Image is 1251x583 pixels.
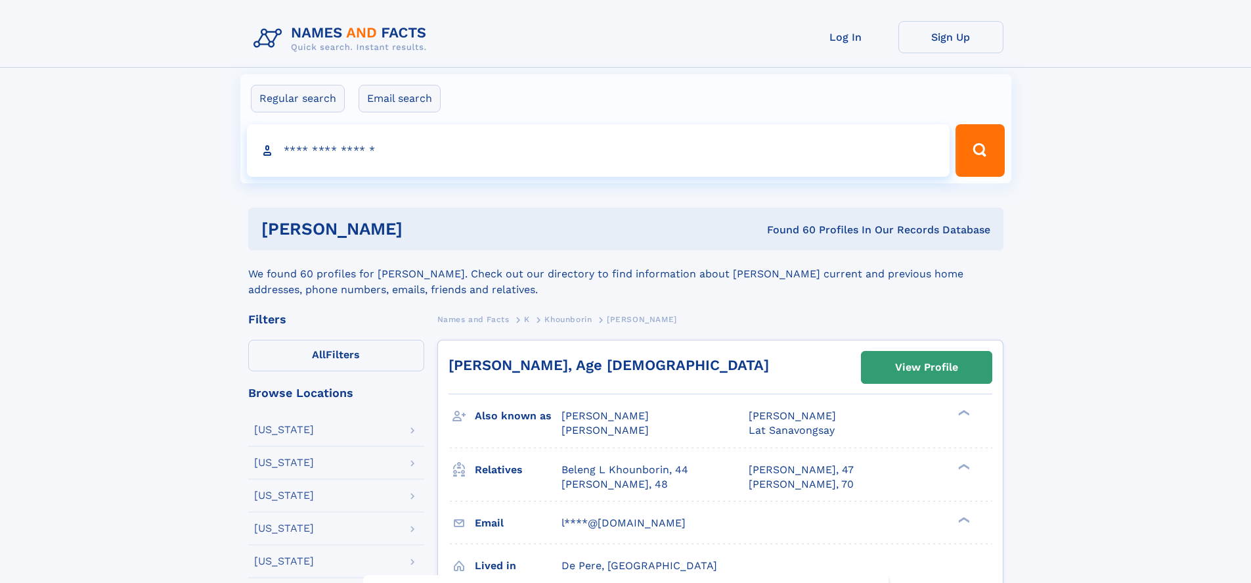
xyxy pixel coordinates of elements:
[955,462,971,471] div: ❯
[898,21,1003,53] a: Sign Up
[359,85,441,112] label: Email search
[475,405,561,427] h3: Also known as
[475,555,561,577] h3: Lived in
[248,21,437,57] img: Logo Names and Facts
[248,340,424,371] label: Filters
[793,21,898,53] a: Log In
[561,409,649,422] span: [PERSON_NAME]
[312,348,326,361] span: All
[254,425,314,435] div: [US_STATE]
[955,515,971,524] div: ❯
[749,463,854,477] a: [PERSON_NAME], 47
[248,250,1003,298] div: We found 60 profiles for [PERSON_NAME]. Check out our directory to find information about [PERSON...
[749,409,836,422] span: [PERSON_NAME]
[449,357,769,373] a: [PERSON_NAME], Age [DEMOGRAPHIC_DATA]
[254,556,314,567] div: [US_STATE]
[475,459,561,481] h3: Relatives
[862,352,992,383] a: View Profile
[561,559,717,572] span: De Pere, [GEOGRAPHIC_DATA]
[749,477,854,492] a: [PERSON_NAME], 70
[248,314,424,325] div: Filters
[261,221,585,237] h1: [PERSON_NAME]
[955,124,1004,177] button: Search Button
[524,311,530,327] a: K
[254,523,314,534] div: [US_STATE]
[254,457,314,468] div: [US_STATE]
[561,477,668,492] a: [PERSON_NAME], 48
[437,311,510,327] a: Names and Facts
[895,352,958,383] div: View Profile
[248,387,424,399] div: Browse Locations
[584,223,990,237] div: Found 60 Profiles In Our Records Database
[561,424,649,436] span: [PERSON_NAME]
[251,85,345,112] label: Regular search
[475,512,561,534] h3: Email
[544,315,592,324] span: Khounborin
[607,315,677,324] span: [PERSON_NAME]
[749,424,835,436] span: Lat Sanavongsay
[247,124,950,177] input: search input
[544,311,592,327] a: Khounborin
[561,463,688,477] a: Beleng L Khounborin, 44
[254,490,314,501] div: [US_STATE]
[524,315,530,324] span: K
[955,409,971,417] div: ❯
